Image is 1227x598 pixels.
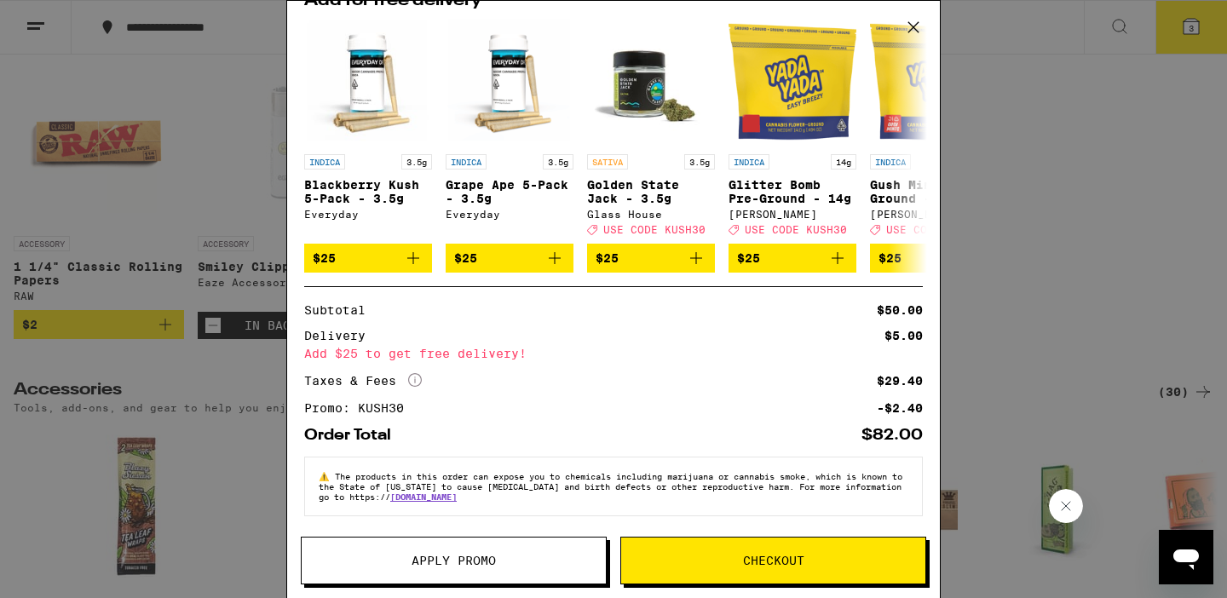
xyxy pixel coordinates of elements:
p: 14g [831,154,856,170]
span: $25 [313,251,336,265]
div: Everyday [446,209,573,220]
div: -$2.40 [877,402,923,414]
button: Add to bag [587,244,715,273]
span: The products in this order can expose you to chemicals including marijuana or cannabis smoke, whi... [319,471,902,502]
div: Order Total [304,428,403,443]
span: $25 [454,251,477,265]
div: Delivery [304,330,377,342]
a: Open page for Grape Ape 5-Pack - 3.5g from Everyday [446,18,573,244]
span: Checkout [743,555,804,566]
span: USE CODE KUSH30 [886,224,988,235]
span: $25 [596,251,619,265]
p: INDICA [870,154,911,170]
p: 3.5g [543,154,573,170]
div: Glass House [587,209,715,220]
span: $25 [737,251,760,265]
div: $29.40 [877,375,923,387]
p: Gush Mints Pre-Ground - 14g [870,178,998,205]
p: 3.5g [684,154,715,170]
span: ⚠️ [319,471,335,481]
div: [PERSON_NAME] [729,209,856,220]
img: Yada Yada - Gush Mints Pre-Ground - 14g [870,18,998,146]
a: Open page for Glitter Bomb Pre-Ground - 14g from Yada Yada [729,18,856,244]
img: Glass House - Golden State Jack - 3.5g [587,18,715,146]
img: Yada Yada - Glitter Bomb Pre-Ground - 14g [729,18,856,146]
span: USE CODE KUSH30 [603,224,706,235]
div: Add $25 to get free delivery! [304,348,923,359]
a: Open page for Blackberry Kush 5-Pack - 3.5g from Everyday [304,18,432,244]
div: [PERSON_NAME] [870,209,998,220]
a: Open page for Golden State Jack - 3.5g from Glass House [587,18,715,244]
button: Add to bag [729,244,856,273]
button: Apply Promo [301,537,607,584]
p: Grape Ape 5-Pack - 3.5g [446,178,573,205]
p: Golden State Jack - 3.5g [587,178,715,205]
div: Promo: KUSH30 [304,402,416,414]
a: [DOMAIN_NAME] [390,492,457,502]
img: Everyday - Blackberry Kush 5-Pack - 3.5g [304,18,432,146]
p: Blackberry Kush 5-Pack - 3.5g [304,178,432,205]
button: Add to bag [304,244,432,273]
div: $5.00 [884,330,923,342]
span: $25 [878,251,902,265]
button: Add to bag [870,244,998,273]
iframe: Close message [1049,489,1083,523]
p: INDICA [729,154,769,170]
div: $82.00 [861,428,923,443]
div: $50.00 [877,304,923,316]
button: Add to bag [446,244,573,273]
div: Subtotal [304,304,377,316]
p: 3.5g [401,154,432,170]
button: Checkout [620,537,926,584]
div: Everyday [304,209,432,220]
img: Everyday - Grape Ape 5-Pack - 3.5g [446,18,573,146]
a: Open page for Gush Mints Pre-Ground - 14g from Yada Yada [870,18,998,244]
div: Taxes & Fees [304,373,422,388]
span: Apply Promo [412,555,496,566]
span: USE CODE KUSH30 [745,224,847,235]
iframe: Button to launch messaging window [1159,530,1213,584]
p: SATIVA [587,154,628,170]
p: INDICA [446,154,487,170]
span: Hi. Need any help? [10,12,123,26]
p: Glitter Bomb Pre-Ground - 14g [729,178,856,205]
